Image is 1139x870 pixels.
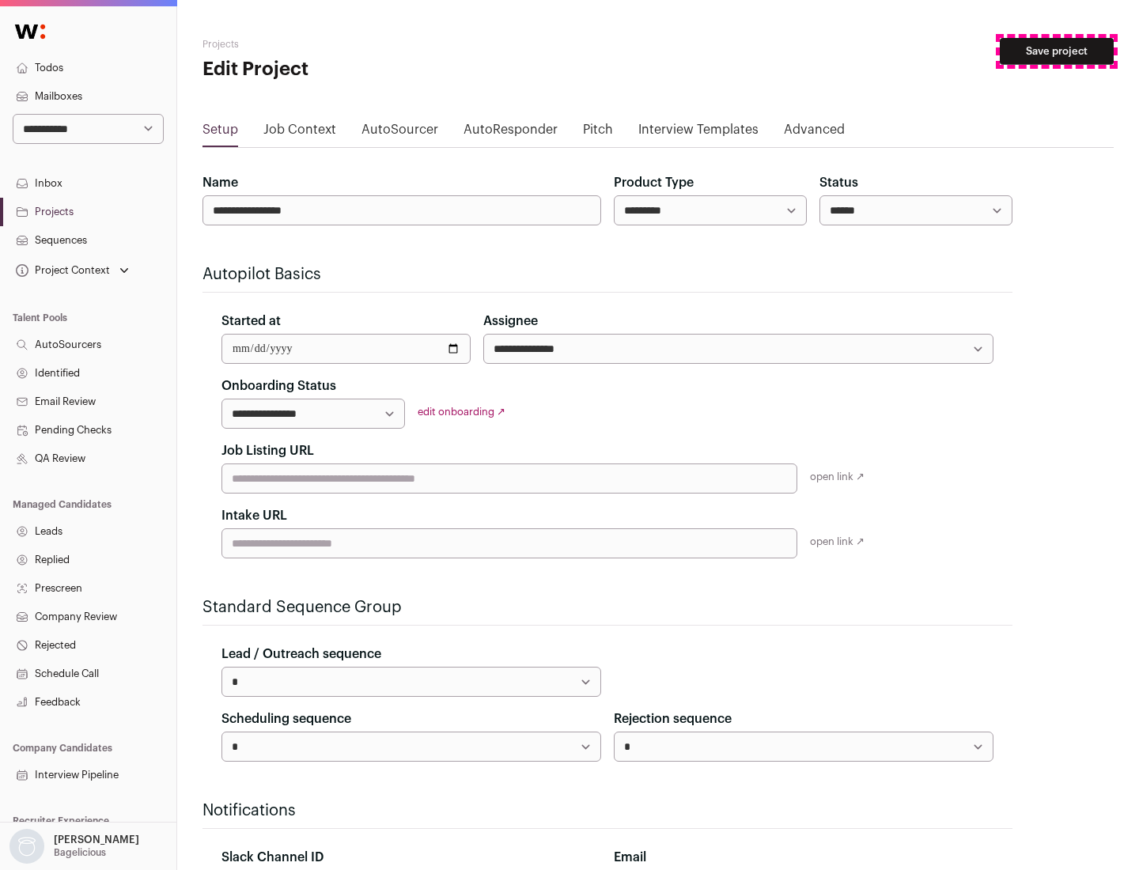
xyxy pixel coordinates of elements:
[583,120,613,146] a: Pitch
[418,407,505,417] a: edit onboarding ↗
[221,709,351,728] label: Scheduling sequence
[202,38,506,51] h2: Projects
[54,834,139,846] p: [PERSON_NAME]
[614,709,732,728] label: Rejection sequence
[13,264,110,277] div: Project Context
[638,120,759,146] a: Interview Templates
[221,376,336,395] label: Onboarding Status
[202,596,1012,618] h2: Standard Sequence Group
[221,506,287,525] label: Intake URL
[483,312,538,331] label: Assignee
[202,263,1012,286] h2: Autopilot Basics
[221,441,314,460] label: Job Listing URL
[6,829,142,864] button: Open dropdown
[361,120,438,146] a: AutoSourcer
[614,173,694,192] label: Product Type
[1000,38,1114,65] button: Save project
[819,173,858,192] label: Status
[54,846,106,859] p: Bagelicious
[221,848,324,867] label: Slack Channel ID
[9,829,44,864] img: nopic.png
[6,16,54,47] img: Wellfound
[202,173,238,192] label: Name
[202,57,506,82] h1: Edit Project
[464,120,558,146] a: AutoResponder
[202,120,238,146] a: Setup
[202,800,1012,822] h2: Notifications
[221,645,381,664] label: Lead / Outreach sequence
[221,312,281,331] label: Started at
[13,259,132,282] button: Open dropdown
[614,848,993,867] div: Email
[784,120,845,146] a: Advanced
[263,120,336,146] a: Job Context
